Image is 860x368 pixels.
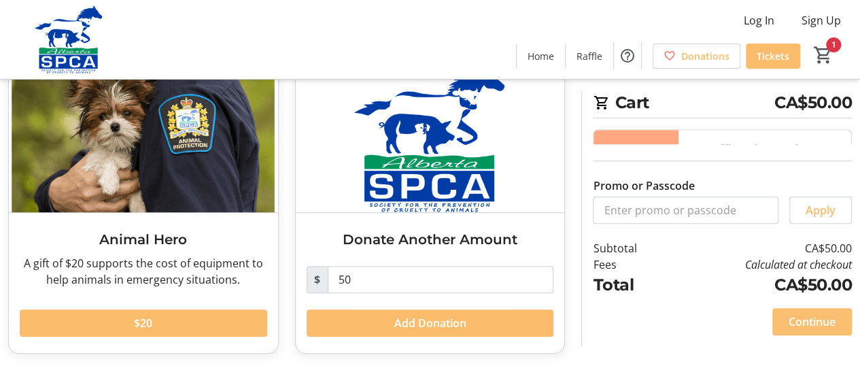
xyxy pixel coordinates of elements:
td: CA$50.00 [668,273,852,297]
span: Tickets [757,49,789,63]
div: 1x Raffle Ticket (20 for $50.00) [689,141,840,173]
button: Add Donation [307,310,554,337]
a: Home [517,44,565,69]
span: Home [528,49,554,63]
input: Donation Amount [328,266,554,293]
span: Raffle [577,49,602,63]
a: Donations [653,44,740,69]
span: Continue [789,314,836,330]
a: Tickets [746,44,800,69]
img: Animal Hero [9,61,278,213]
button: Help [614,42,641,69]
img: Donate Another Amount [296,61,565,213]
img: Alberta SPCA's Logo [8,5,129,73]
td: Calculated at checkout [668,256,852,273]
span: Apply [806,202,836,218]
button: Cart [811,43,836,67]
span: Add Donation [394,315,466,331]
span: Log In [744,12,774,29]
label: Promo or Passcode [593,178,694,194]
button: Continue [772,308,852,335]
input: Enter promo or passcode [593,197,778,224]
span: $ [307,266,328,293]
div: A gift of $20 supports the cost of equipment to help animals in emergency situations. [20,255,267,288]
span: Donations [681,49,729,63]
span: $20 [134,315,152,331]
td: CA$50.00 [668,240,852,256]
h2: Cart [593,90,852,118]
td: Fees [593,256,668,273]
button: Sign Up [791,10,852,31]
td: Subtotal [593,240,668,256]
button: Apply [789,197,852,224]
a: Raffle [566,44,613,69]
div: Total Tickets: 20 [678,130,851,282]
td: Total [593,273,668,297]
span: CA$50.00 [774,90,852,115]
h3: Donate Another Amount [307,229,554,250]
button: Log In [733,10,785,31]
span: Sign Up [802,12,841,29]
button: $20 [20,310,267,337]
h3: Animal Hero [20,229,267,250]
